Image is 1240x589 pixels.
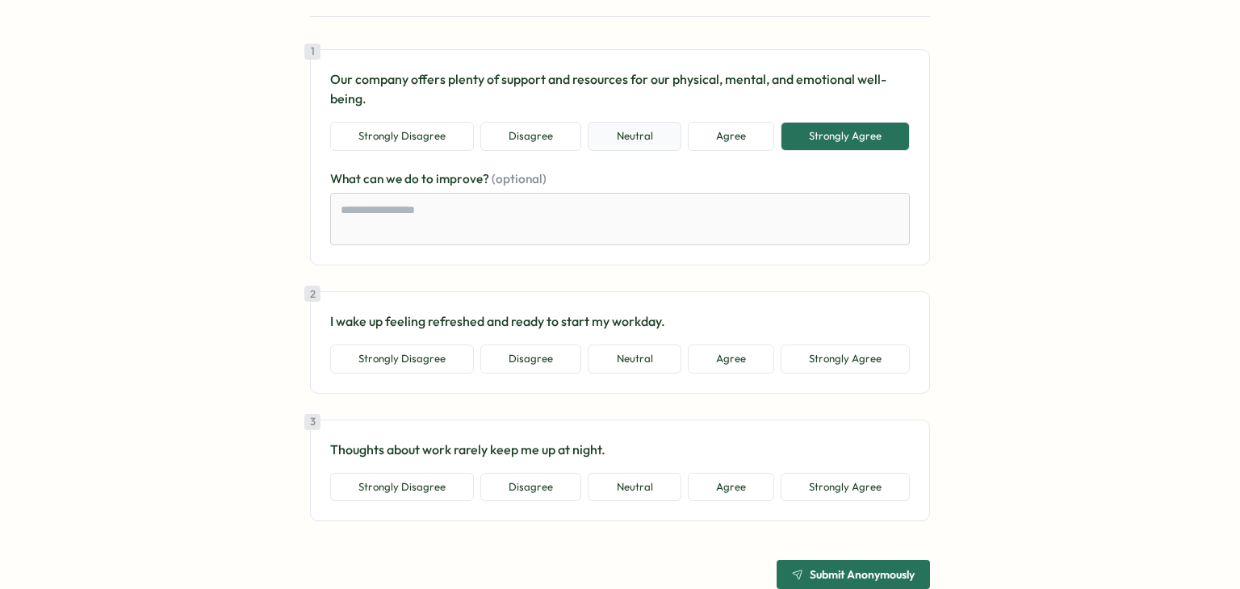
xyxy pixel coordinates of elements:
button: Disagree [480,345,581,374]
button: Strongly Disagree [330,122,474,151]
button: Agree [688,473,774,502]
button: Agree [688,345,774,374]
span: (optional) [492,171,547,186]
p: Thoughts about work rarely keep me up at night. [330,440,910,460]
div: 2 [304,286,320,302]
span: What [330,171,363,186]
button: Disagree [480,122,581,151]
button: Strongly Agree [781,122,910,151]
button: Strongly Agree [781,345,910,374]
span: we [386,171,404,186]
button: Agree [688,122,774,151]
button: Neutral [588,345,681,374]
button: Strongly Disagree [330,345,474,374]
span: do [404,171,421,186]
span: can [363,171,386,186]
p: I wake up feeling refreshed and ready to start my workday. [330,311,910,332]
button: Strongly Agree [781,473,910,502]
div: 3 [304,414,320,430]
button: Submit Anonymously [777,560,930,589]
button: Neutral [588,473,681,502]
button: Neutral [588,122,681,151]
p: Our company offers plenty of support and resources for our physical, mental, and emotional well-b... [330,69,910,110]
span: Submit Anonymously [810,569,915,580]
span: improve? [436,171,492,186]
span: to [421,171,436,186]
button: Strongly Disagree [330,473,474,502]
div: 1 [304,44,320,60]
button: Disagree [480,473,581,502]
